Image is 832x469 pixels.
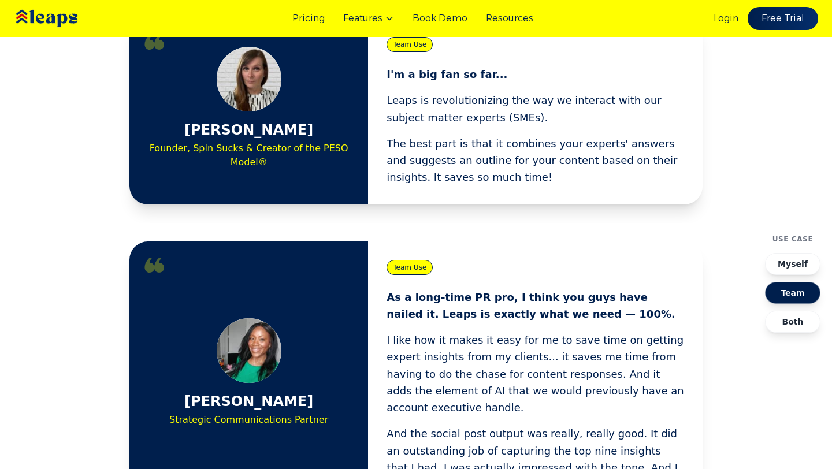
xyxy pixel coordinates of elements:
button: Both [765,311,820,333]
p: Strategic Communications Partner [169,413,328,427]
p: Leaps is revolutionizing the way we interact with our subject matter experts (SMEs). [387,92,684,126]
h4: Use Case [772,234,814,244]
button: Team [765,282,820,304]
button: Features [343,12,394,25]
p: I'm a big fan so far... [387,66,684,83]
a: Pricing [292,12,325,25]
a: Free Trial [748,7,818,30]
p: I like how it makes it easy for me to save time on getting expert insights from my clients... it ... [387,332,684,416]
h3: [PERSON_NAME] [184,392,313,411]
a: Book Demo [413,12,467,25]
img: Gini Dietrich [217,47,281,111]
img: Carmen Harris [217,318,281,383]
span: Team Use [387,260,433,275]
p: The best part is that it combines your experts' answers and suggests an outline for your content ... [387,135,684,186]
span: Team Use [387,37,433,52]
a: Resources [486,12,533,25]
p: Founder, Spin Sucks & Creator of the PESO Model® [148,142,350,169]
a: Login [714,12,738,25]
p: As a long-time PR pro, I think you guys have nailed it. Leaps is exactly what we need — 100%. [387,289,684,323]
h3: [PERSON_NAME] [184,121,313,139]
button: Myself [765,253,820,275]
img: Leaps Logo [14,2,112,35]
